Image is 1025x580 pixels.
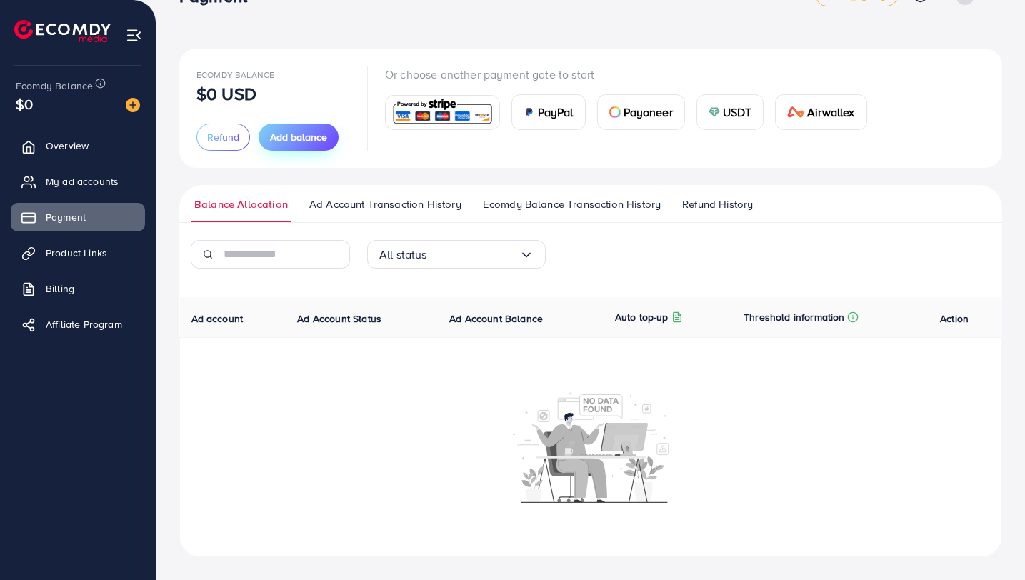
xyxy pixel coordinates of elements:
span: $0 [16,94,33,114]
span: Ad Account Balance [449,311,543,326]
span: Billing [46,281,74,296]
a: cardUSDT [696,94,764,130]
span: Ecomdy Balance Transaction History [483,196,661,212]
span: PayPal [538,104,574,121]
a: Affiliate Program [11,310,145,339]
span: Ecomdy Balance [16,79,93,93]
a: Billing [11,274,145,303]
a: cardPayPal [511,94,586,130]
span: Refund History [682,196,753,212]
p: Or choose another payment gate to start [385,66,879,83]
span: Product Links [46,246,107,260]
p: $0 USD [196,85,256,102]
img: menu [126,27,142,44]
img: image [126,98,140,112]
img: card [390,97,495,128]
iframe: Chat [964,516,1014,569]
a: My ad accounts [11,167,145,196]
span: Refund [207,130,239,144]
img: No account [513,391,669,503]
span: Affiliate Program [46,317,122,331]
button: Refund [196,124,250,151]
p: Auto top-up [615,309,669,326]
img: card [787,106,804,118]
img: logo [14,20,111,42]
img: card [709,106,720,118]
span: Ad account [191,311,244,326]
span: Action [940,311,969,326]
span: Airwallex [807,104,854,121]
a: cardPayoneer [597,94,685,130]
input: Search for option [427,244,519,266]
span: Balance Allocation [194,196,288,212]
a: Overview [11,131,145,160]
a: Product Links [11,239,145,267]
img: card [524,106,535,118]
span: Ecomdy Balance [196,69,274,81]
a: Payment [11,203,145,231]
span: Ad Account Transaction History [309,196,461,212]
span: Ad Account Status [297,311,381,326]
p: Threshold information [744,309,844,326]
span: Payment [46,210,86,224]
span: Add balance [270,130,327,144]
span: USDT [723,104,752,121]
img: card [609,106,621,118]
span: Payoneer [624,104,673,121]
a: card [385,95,500,130]
span: Overview [46,139,89,153]
a: cardAirwallex [775,94,866,130]
button: Add balance [259,124,339,151]
span: My ad accounts [46,174,119,189]
div: Search for option [367,240,546,269]
span: All status [379,244,427,266]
